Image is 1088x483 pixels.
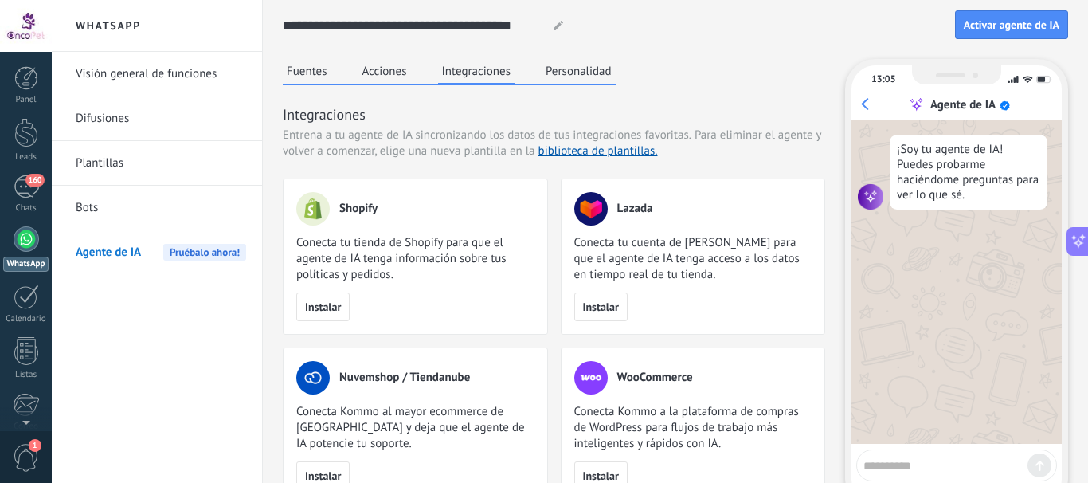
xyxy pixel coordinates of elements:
span: Lazada [617,201,653,217]
span: Instalar [583,470,619,481]
div: Leads [3,152,49,163]
div: Calendario [3,314,49,324]
div: WhatsApp [3,257,49,272]
span: Shopify [339,201,378,217]
a: Bots [76,186,246,230]
span: WooCommerce [617,370,693,386]
div: ¡Soy tu agente de IA! Puedes probarme haciéndome preguntas para ver lo que sé. [890,135,1047,210]
a: Difusiones [76,96,246,141]
span: Conecta Kommo al mayor ecommerce de [GEOGRAPHIC_DATA] y deja que el agente de IA potencie tu sopo... [296,404,534,452]
a: Visión general de funciones [76,52,246,96]
li: Bots [52,186,262,230]
span: Agente de IA [76,230,141,275]
div: Listas [3,370,49,380]
img: agent icon [858,184,883,210]
div: Chats [3,203,49,214]
span: Conecta Kommo a la plataforma de compras de WordPress para flujos de trabajo más inteligentes y r... [574,404,812,452]
a: Plantillas [76,141,246,186]
button: Fuentes [283,59,331,83]
li: Plantillas [52,141,262,186]
span: Entrena a tu agente de IA sincronizando los datos de tus integraciones favoritas. [283,128,691,143]
a: biblioteca de plantillas. [538,143,658,159]
div: 13:05 [871,73,895,85]
button: Activar agente de IA [955,10,1068,39]
span: Conecta tu cuenta de [PERSON_NAME] para que el agente de IA tenga acceso a los datos en tiempo re... [574,235,812,283]
span: Instalar [305,301,341,312]
button: Integraciones [438,59,515,85]
span: Activar agente de IA [964,19,1059,30]
li: Agente de IA [52,230,262,274]
span: Instalar [305,470,341,481]
span: 1 [29,439,41,452]
span: Nuvemshop / Tiendanube [339,370,470,386]
span: Para eliminar el agente y volver a comenzar, elige una nueva plantilla en la [283,128,821,159]
li: Visión general de funciones [52,52,262,96]
a: Agente de IAPruébalo ahora! [76,230,246,275]
button: Instalar [296,293,350,321]
div: Panel [3,95,49,105]
li: Difusiones [52,96,262,141]
h3: Integraciones [283,104,825,124]
button: Acciones [358,59,411,83]
span: Conecta tu tienda de Shopify para que el agente de IA tenga información sobre tus políticas y ped... [296,235,534,283]
span: Pruébalo ahora! [163,244,246,261]
span: 160 [25,174,44,187]
div: Agente de IA [930,97,996,112]
button: Instalar [574,293,628,321]
span: Instalar [583,301,619,312]
button: Personalidad [542,59,616,83]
